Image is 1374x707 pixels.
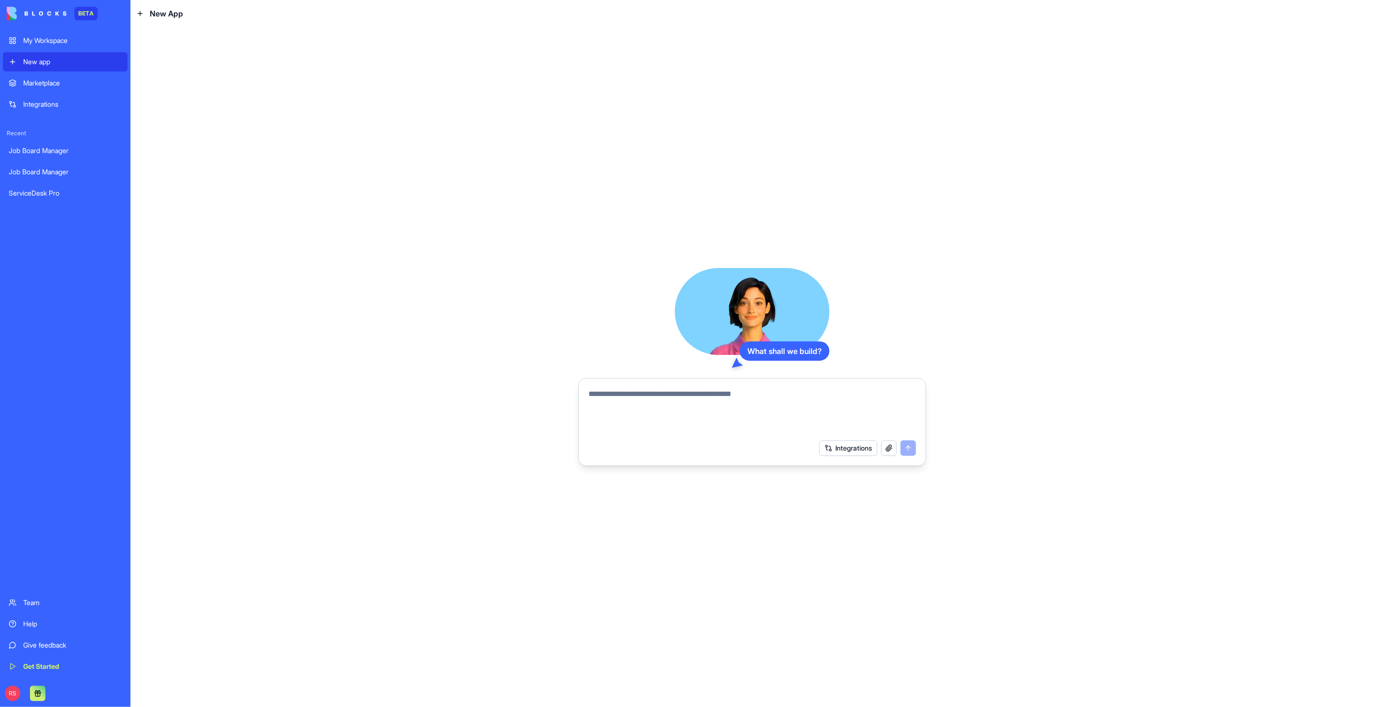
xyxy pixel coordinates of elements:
a: Job Board Manager [3,162,128,182]
div: Job Board Manager [9,146,122,156]
a: New app [3,52,128,71]
a: Integrations [3,95,128,114]
div: Give feedback [23,640,122,650]
div: Job Board Manager [9,167,122,177]
a: Marketplace [3,73,128,93]
img: logo [7,7,67,20]
div: My Workspace [23,36,122,45]
a: My Workspace [3,31,128,50]
div: Marketplace [23,78,122,88]
div: New app [23,57,122,67]
div: What shall we build? [740,341,830,361]
a: BETA [7,7,98,20]
a: ServiceDesk Pro [3,184,128,203]
a: Job Board Manager [3,141,128,160]
a: Give feedback [3,636,128,655]
span: Recent [3,129,128,137]
div: Get Started [23,662,122,671]
div: Integrations [23,99,122,109]
button: Integrations [819,440,877,456]
div: ServiceDesk Pro [9,188,122,198]
a: Get Started [3,657,128,676]
span: New App [150,8,183,19]
div: Team [23,598,122,608]
div: Help [23,619,122,629]
span: RS [5,686,20,701]
a: Help [3,614,128,634]
div: BETA [74,7,98,20]
a: Team [3,593,128,612]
